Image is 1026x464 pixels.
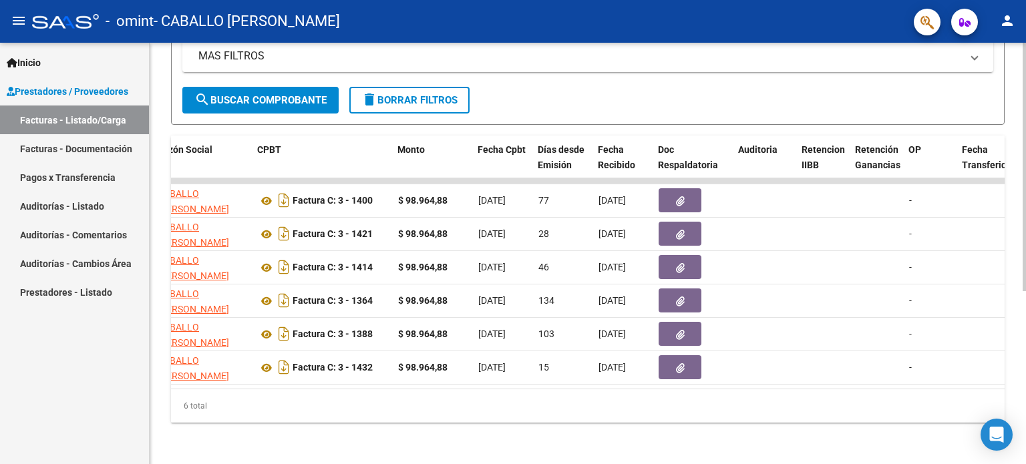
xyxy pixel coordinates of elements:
strong: $ 98.964,88 [398,295,448,306]
datatable-header-cell: Doc Respaldatoria [653,136,733,194]
datatable-header-cell: Auditoria [733,136,796,194]
i: Descargar documento [275,223,293,244]
span: Inicio [7,55,41,70]
span: CABALLO [PERSON_NAME] [158,322,229,348]
span: Fecha Transferido [962,144,1012,170]
datatable-header-cell: Fecha Cpbt [472,136,532,194]
span: [DATE] [598,262,626,272]
span: - omint [106,7,154,36]
strong: Factura C: 3 - 1364 [293,296,373,306]
span: - [909,262,912,272]
span: - [909,195,912,206]
span: CABALLO [PERSON_NAME] [158,222,229,248]
strong: $ 98.964,88 [398,228,448,239]
i: Descargar documento [275,323,293,344]
span: [DATE] [478,195,506,206]
span: 15 [538,362,549,373]
mat-panel-title: MAS FILTROS [198,49,961,63]
span: 134 [538,295,554,306]
div: 27356554871 [158,186,247,214]
span: 103 [538,328,554,339]
span: - CABALLO [PERSON_NAME] [154,7,340,36]
span: [DATE] [598,195,626,206]
span: [DATE] [478,362,506,373]
span: 28 [538,228,549,239]
div: 27356554871 [158,220,247,248]
span: Auditoria [738,144,778,155]
span: Retencion IIBB [802,144,845,170]
strong: $ 98.964,88 [398,195,448,206]
i: Descargar documento [275,290,293,311]
span: [DATE] [478,262,506,272]
span: [DATE] [478,328,506,339]
span: - [909,328,912,339]
span: Borrar Filtros [361,94,458,106]
div: 27356554871 [158,353,247,381]
datatable-header-cell: Días desde Emisión [532,136,592,194]
strong: Factura C: 3 - 1400 [293,196,373,206]
span: - [909,228,912,239]
mat-icon: search [194,91,210,107]
span: Doc Respaldatoria [658,144,718,170]
span: Fecha Cpbt [478,144,526,155]
datatable-header-cell: OP [903,136,957,194]
i: Descargar documento [275,256,293,278]
span: [DATE] [598,295,626,306]
datatable-header-cell: CPBT [252,136,392,194]
i: Descargar documento [275,190,293,211]
mat-expansion-panel-header: MAS FILTROS [182,40,993,72]
span: CABALLO [PERSON_NAME] [158,288,229,314]
span: Buscar Comprobante [194,94,327,106]
button: Borrar Filtros [349,87,470,113]
strong: Factura C: 3 - 1421 [293,229,373,240]
div: 27356554871 [158,253,247,281]
span: - [909,362,912,373]
span: Días desde Emisión [538,144,584,170]
span: - [909,295,912,306]
div: 6 total [171,389,1005,423]
span: Razón Social [157,144,212,155]
span: Prestadores / Proveedores [7,84,128,99]
span: [DATE] [598,228,626,239]
div: 27356554871 [158,320,247,348]
strong: $ 98.964,88 [398,362,448,373]
datatable-header-cell: Monto [392,136,472,194]
span: [DATE] [478,228,506,239]
strong: Factura C: 3 - 1388 [293,329,373,340]
span: CPBT [257,144,281,155]
span: OP [908,144,921,155]
span: CABALLO [PERSON_NAME] [158,355,229,381]
span: Fecha Recibido [598,144,635,170]
datatable-header-cell: Retencion IIBB [796,136,850,194]
datatable-header-cell: Retención Ganancias [850,136,903,194]
span: [DATE] [598,362,626,373]
mat-icon: person [999,13,1015,29]
div: 27356554871 [158,286,247,314]
span: [DATE] [478,295,506,306]
span: Retención Ganancias [855,144,900,170]
mat-icon: delete [361,91,377,107]
strong: Factura C: 3 - 1432 [293,363,373,373]
div: Open Intercom Messenger [981,419,1013,451]
i: Descargar documento [275,357,293,378]
strong: $ 98.964,88 [398,328,448,339]
span: CABALLO [PERSON_NAME] [158,188,229,214]
strong: Factura C: 3 - 1414 [293,262,373,273]
span: 46 [538,262,549,272]
span: CABALLO [PERSON_NAME] [158,255,229,281]
span: 77 [538,195,549,206]
datatable-header-cell: Fecha Recibido [592,136,653,194]
button: Buscar Comprobante [182,87,339,113]
strong: $ 98.964,88 [398,262,448,272]
span: Monto [397,144,425,155]
mat-icon: menu [11,13,27,29]
datatable-header-cell: Razón Social [152,136,252,194]
span: [DATE] [598,328,626,339]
